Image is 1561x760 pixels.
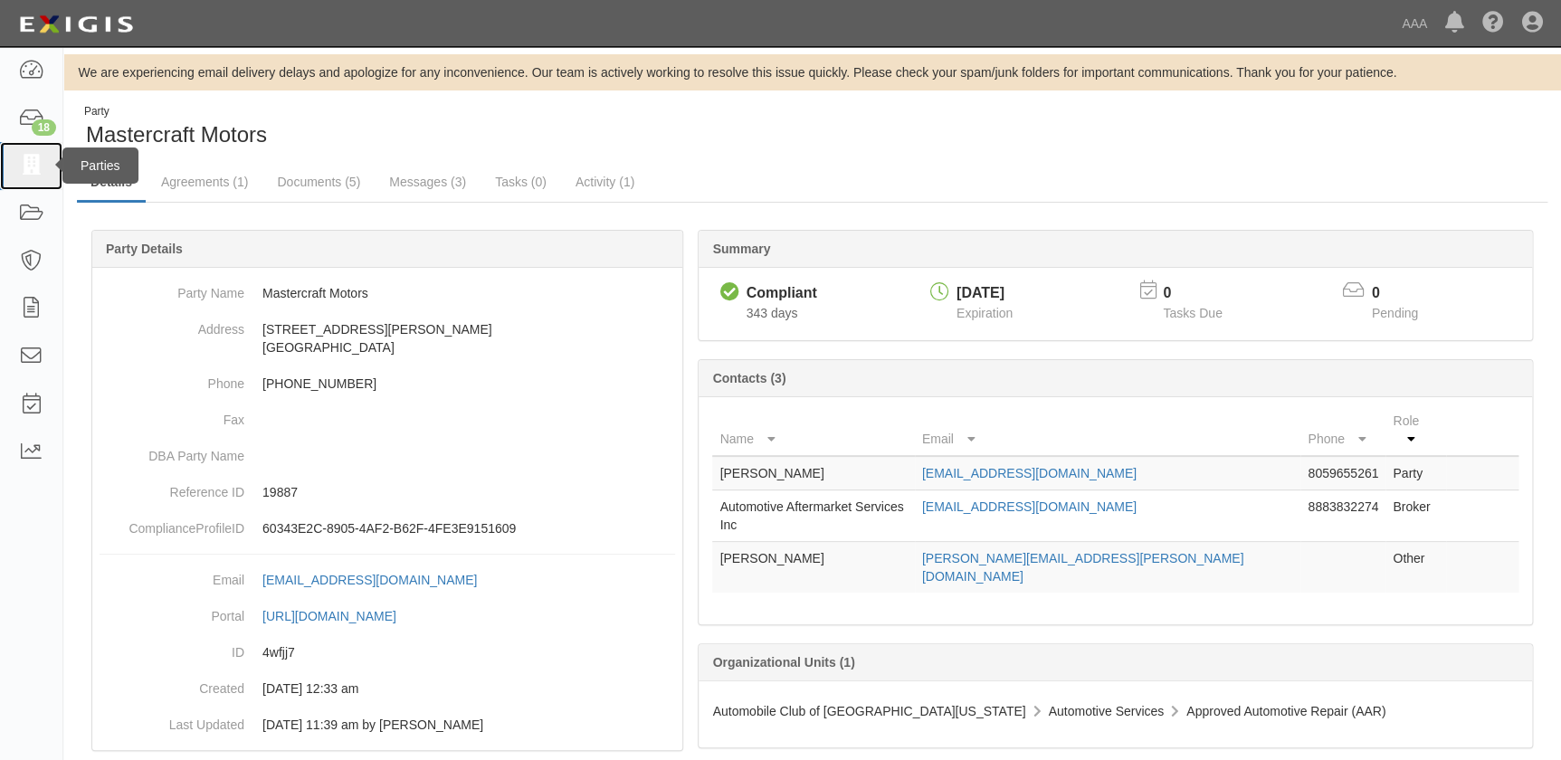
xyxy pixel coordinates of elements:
[262,483,675,501] p: 19887
[957,306,1013,320] span: Expiration
[712,404,914,456] th: Name
[915,404,1301,456] th: Email
[262,609,416,623] a: [URL][DOMAIN_NAME]
[100,366,244,393] dt: Phone
[922,499,1137,514] a: [EMAIL_ADDRESS][DOMAIN_NAME]
[1385,490,1446,542] td: Broker
[100,366,675,402] dd: [PHONE_NUMBER]
[262,519,675,537] p: 60343E2C-8905-4AF2-B62F-4FE3E9151609
[100,670,244,698] dt: Created
[719,283,738,302] i: Compliant
[1048,704,1164,718] span: Automotive Services
[712,490,914,542] td: Automotive Aftermarket Services Inc
[263,164,374,200] a: Documents (5)
[746,306,797,320] span: Since 09/06/2024
[712,371,785,385] b: Contacts (3)
[106,242,183,256] b: Party Details
[62,147,138,184] div: Parties
[712,542,914,594] td: [PERSON_NAME]
[100,562,244,589] dt: Email
[1300,490,1385,542] td: 8883832274
[262,573,497,587] a: [EMAIL_ADDRESS][DOMAIN_NAME]
[1300,456,1385,490] td: 8059655261
[712,655,854,670] b: Organizational Units (1)
[1393,5,1436,42] a: AAA
[376,164,480,200] a: Messages (3)
[100,275,244,302] dt: Party Name
[712,456,914,490] td: [PERSON_NAME]
[100,275,675,311] dd: Mastercraft Motors
[262,571,477,589] div: [EMAIL_ADDRESS][DOMAIN_NAME]
[1372,306,1418,320] span: Pending
[712,242,770,256] b: Summary
[100,670,675,707] dd: 03/10/2023 12:33 am
[84,104,267,119] div: Party
[32,119,56,136] div: 18
[86,122,267,147] span: Mastercraft Motors
[1186,704,1385,718] span: Approved Automotive Repair (AAR)
[1300,404,1385,456] th: Phone
[148,164,262,200] a: Agreements (1)
[100,311,244,338] dt: Address
[1385,456,1446,490] td: Party
[922,551,1244,584] a: [PERSON_NAME][EMAIL_ADDRESS][PERSON_NAME][DOMAIN_NAME]
[100,474,244,501] dt: Reference ID
[1163,283,1244,304] p: 0
[100,634,675,670] dd: 4wfjj7
[1163,306,1222,320] span: Tasks Due
[957,283,1013,304] div: [DATE]
[14,8,138,41] img: logo-5460c22ac91f19d4615b14bd174203de0afe785f0fc80cf4dbbc73dc1793850b.png
[100,510,244,537] dt: ComplianceProfileID
[712,704,1025,718] span: Automobile Club of [GEOGRAPHIC_DATA][US_STATE]
[63,63,1561,81] div: We are experiencing email delivery delays and apologize for any inconvenience. Our team is active...
[1372,283,1441,304] p: 0
[562,164,648,200] a: Activity (1)
[1385,404,1446,456] th: Role
[746,283,816,304] div: Compliant
[100,707,244,734] dt: Last Updated
[100,598,244,625] dt: Portal
[100,311,675,366] dd: [STREET_ADDRESS][PERSON_NAME] [GEOGRAPHIC_DATA]
[481,164,560,200] a: Tasks (0)
[77,104,799,150] div: Mastercraft Motors
[100,707,675,743] dd: 10/30/2024 11:39 am by Benjamin Tully
[100,634,244,661] dt: ID
[100,438,244,465] dt: DBA Party Name
[1385,542,1446,594] td: Other
[922,466,1137,480] a: [EMAIL_ADDRESS][DOMAIN_NAME]
[1482,13,1504,34] i: Help Center - Complianz
[100,402,244,429] dt: Fax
